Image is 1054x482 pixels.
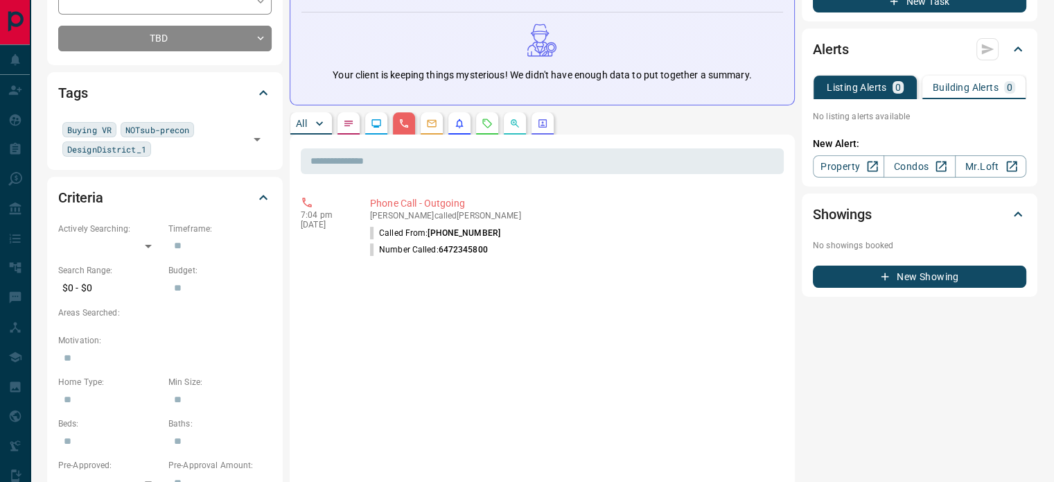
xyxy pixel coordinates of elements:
[343,118,354,129] svg: Notes
[58,459,161,472] p: Pre-Approved:
[168,418,272,430] p: Baths:
[955,155,1026,178] a: Mr.Loft
[370,196,778,211] p: Phone Call - Outgoing
[125,123,189,137] span: NOTsub-precon
[58,334,272,347] p: Motivation:
[426,118,437,129] svg: Emails
[813,38,849,60] h2: Alerts
[168,223,272,235] p: Timeframe:
[168,376,272,388] p: Min Size:
[247,130,267,149] button: Open
[301,220,349,230] p: [DATE]
[333,68,751,83] p: Your client is keeping things mysterious! We didn't have enough data to put together a summary.
[58,418,161,430] p: Beds:
[58,277,161,300] p: $0 - $0
[428,228,500,238] span: [PHONE_NUMBER]
[58,264,161,277] p: Search Range:
[813,266,1026,288] button: New Showing
[813,110,1026,123] p: No listing alerts available
[398,118,410,129] svg: Calls
[813,137,1026,151] p: New Alert:
[58,26,272,51] div: TBD
[537,118,548,129] svg: Agent Actions
[370,227,500,239] p: Called From:
[58,376,161,388] p: Home Type:
[296,119,307,128] p: All
[813,203,872,225] h2: Showings
[813,198,1026,231] div: Showings
[827,83,887,92] p: Listing Alerts
[813,33,1026,66] div: Alerts
[58,76,272,110] div: Tags
[67,123,112,137] span: Buying VR
[370,243,488,256] p: Number Called:
[813,239,1026,252] p: No showings booked
[454,118,465,129] svg: Listing Alerts
[371,118,382,129] svg: Lead Browsing Activity
[933,83,999,92] p: Building Alerts
[58,307,272,319] p: Areas Searched:
[509,118,520,129] svg: Opportunities
[168,459,272,472] p: Pre-Approval Amount:
[439,245,488,255] span: 6472345800
[58,223,161,235] p: Actively Searching:
[1007,83,1012,92] p: 0
[58,181,272,214] div: Criteria
[301,210,349,220] p: 7:04 pm
[895,83,901,92] p: 0
[168,264,272,277] p: Budget:
[58,82,87,104] h2: Tags
[482,118,493,129] svg: Requests
[370,211,778,221] p: [PERSON_NAME] called [PERSON_NAME]
[884,155,955,178] a: Condos
[813,155,884,178] a: Property
[58,187,103,209] h2: Criteria
[67,142,146,156] span: DesignDistrict_1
